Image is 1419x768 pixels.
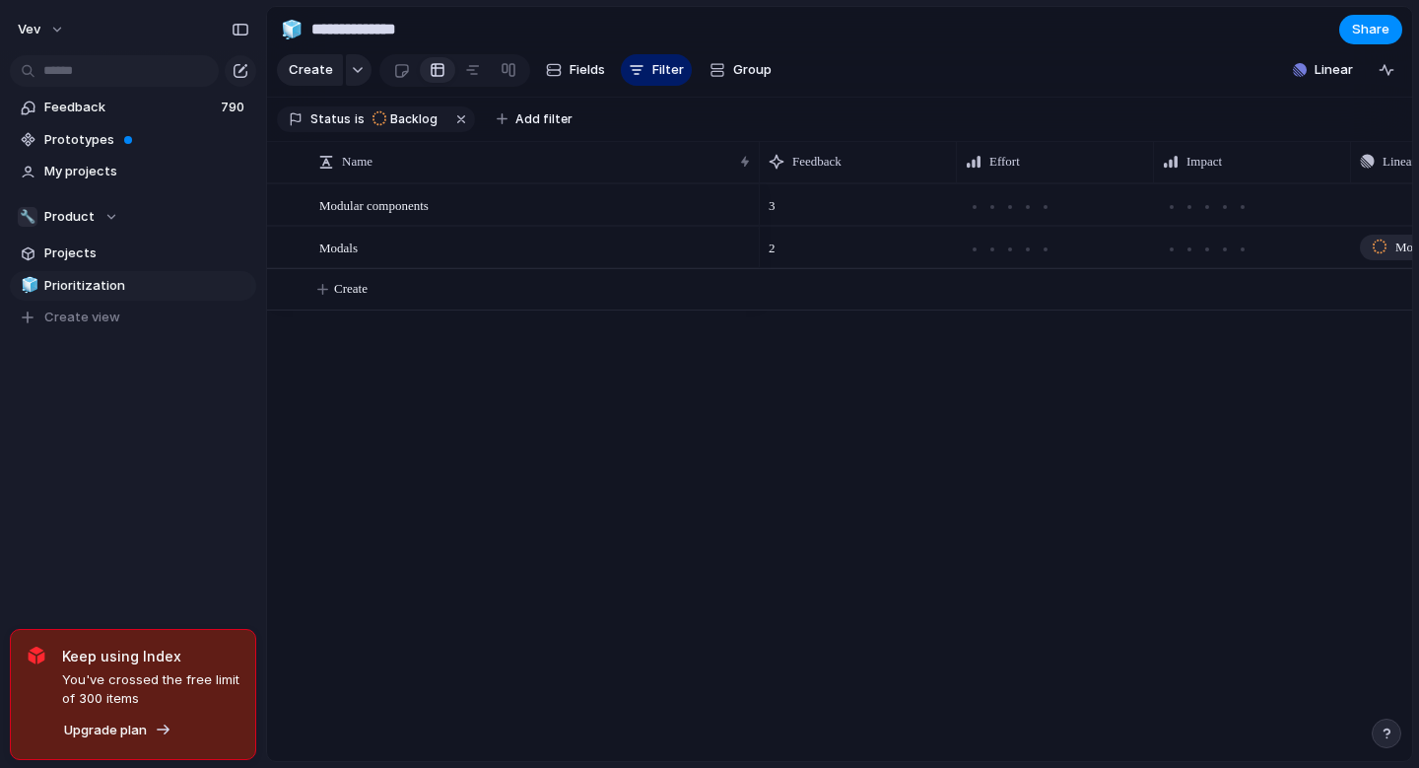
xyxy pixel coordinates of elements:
[989,152,1020,172] span: Effort
[390,110,438,128] span: Backlog
[44,244,249,263] span: Projects
[289,60,333,80] span: Create
[10,93,256,122] a: Feedback790
[44,308,120,327] span: Create view
[1315,60,1353,80] span: Linear
[10,271,256,301] a: 🧊Prioritization
[319,193,429,216] span: Modular components
[700,54,781,86] button: Group
[761,185,783,216] span: 3
[310,110,351,128] span: Status
[62,670,239,709] span: You've crossed the free limit of 300 items
[351,108,369,130] button: is
[319,236,358,258] span: Modals
[761,228,783,258] span: 2
[538,54,613,86] button: Fields
[58,717,177,744] button: Upgrade plan
[276,14,307,45] button: 🧊
[44,98,215,117] span: Feedback
[10,303,256,332] button: Create view
[367,108,449,130] button: Backlog
[64,721,147,740] span: Upgrade plan
[1339,15,1402,44] button: Share
[10,202,256,232] button: 🔧Product
[10,239,256,268] a: Projects
[1186,152,1222,172] span: Impact
[570,60,605,80] span: Fields
[221,98,248,117] span: 790
[44,162,249,181] span: My projects
[652,60,684,80] span: Filter
[277,54,343,86] button: Create
[18,20,40,39] span: Vev
[342,152,372,172] span: Name
[792,152,842,172] span: Feedback
[733,60,772,80] span: Group
[44,130,249,150] span: Prototypes
[485,105,584,133] button: Add filter
[281,16,303,42] div: 🧊
[21,274,34,297] div: 🧊
[334,279,368,299] span: Create
[621,54,692,86] button: Filter
[1383,152,1416,172] span: Linear
[10,125,256,155] a: Prototypes
[9,14,75,45] button: Vev
[1352,20,1389,39] span: Share
[44,207,95,227] span: Product
[1285,55,1361,85] button: Linear
[10,157,256,186] a: My projects
[44,276,249,296] span: Prioritization
[355,110,365,128] span: is
[18,207,37,227] div: 🔧
[62,646,239,666] span: Keep using Index
[18,276,37,296] button: 🧊
[515,110,573,128] span: Add filter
